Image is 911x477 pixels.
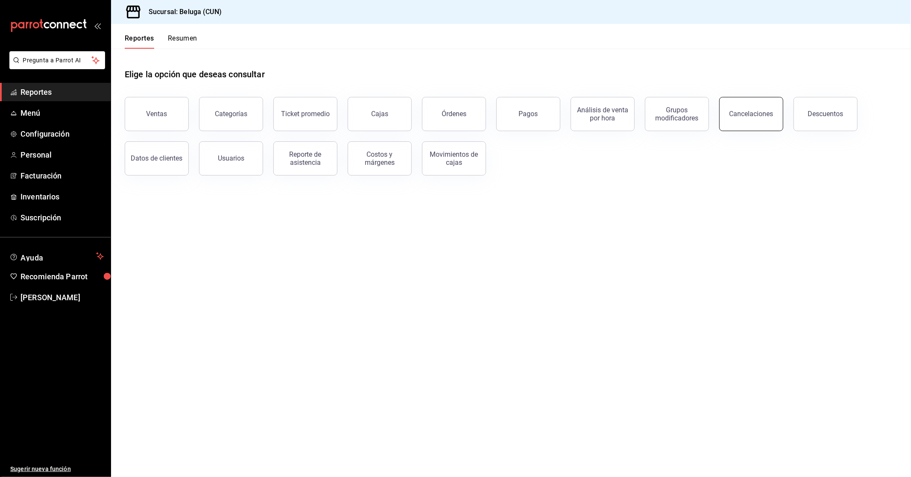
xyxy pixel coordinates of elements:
[146,110,167,118] div: Ventas
[9,51,105,69] button: Pregunta a Parrot AI
[645,97,709,131] button: Grupos modificadores
[348,97,412,131] a: Cajas
[794,97,858,131] button: Descuentos
[428,150,480,167] div: Movimientos de cajas
[215,110,247,118] div: Categorías
[422,141,486,176] button: Movimientos de cajas
[168,34,197,49] button: Resumen
[273,97,337,131] button: Ticket promedio
[21,271,104,282] span: Recomienda Parrot
[571,97,635,131] button: Análisis de venta por hora
[422,97,486,131] button: Órdenes
[10,465,104,474] span: Sugerir nueva función
[21,212,104,223] span: Suscripción
[125,34,154,49] button: Reportes
[94,22,101,29] button: open_drawer_menu
[21,86,104,98] span: Reportes
[6,62,105,71] a: Pregunta a Parrot AI
[279,150,332,167] div: Reporte de asistencia
[353,150,406,167] div: Costos y márgenes
[273,141,337,176] button: Reporte de asistencia
[21,251,93,261] span: Ayuda
[496,97,560,131] button: Pagos
[199,141,263,176] button: Usuarios
[125,68,265,81] h1: Elige la opción que deseas consultar
[808,110,844,118] div: Descuentos
[348,141,412,176] button: Costos y márgenes
[125,34,197,49] div: navigation tabs
[142,7,222,17] h3: Sucursal: Beluga (CUN)
[21,292,104,303] span: [PERSON_NAME]
[23,56,92,65] span: Pregunta a Parrot AI
[125,97,189,131] button: Ventas
[719,97,783,131] button: Cancelaciones
[519,110,538,118] div: Pagos
[218,154,244,162] div: Usuarios
[21,170,104,181] span: Facturación
[729,110,773,118] div: Cancelaciones
[21,107,104,119] span: Menú
[576,106,629,122] div: Análisis de venta por hora
[281,110,330,118] div: Ticket promedio
[131,154,183,162] div: Datos de clientes
[371,109,389,119] div: Cajas
[199,97,263,131] button: Categorías
[650,106,703,122] div: Grupos modificadores
[21,128,104,140] span: Configuración
[125,141,189,176] button: Datos de clientes
[442,110,466,118] div: Órdenes
[21,191,104,202] span: Inventarios
[21,149,104,161] span: Personal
